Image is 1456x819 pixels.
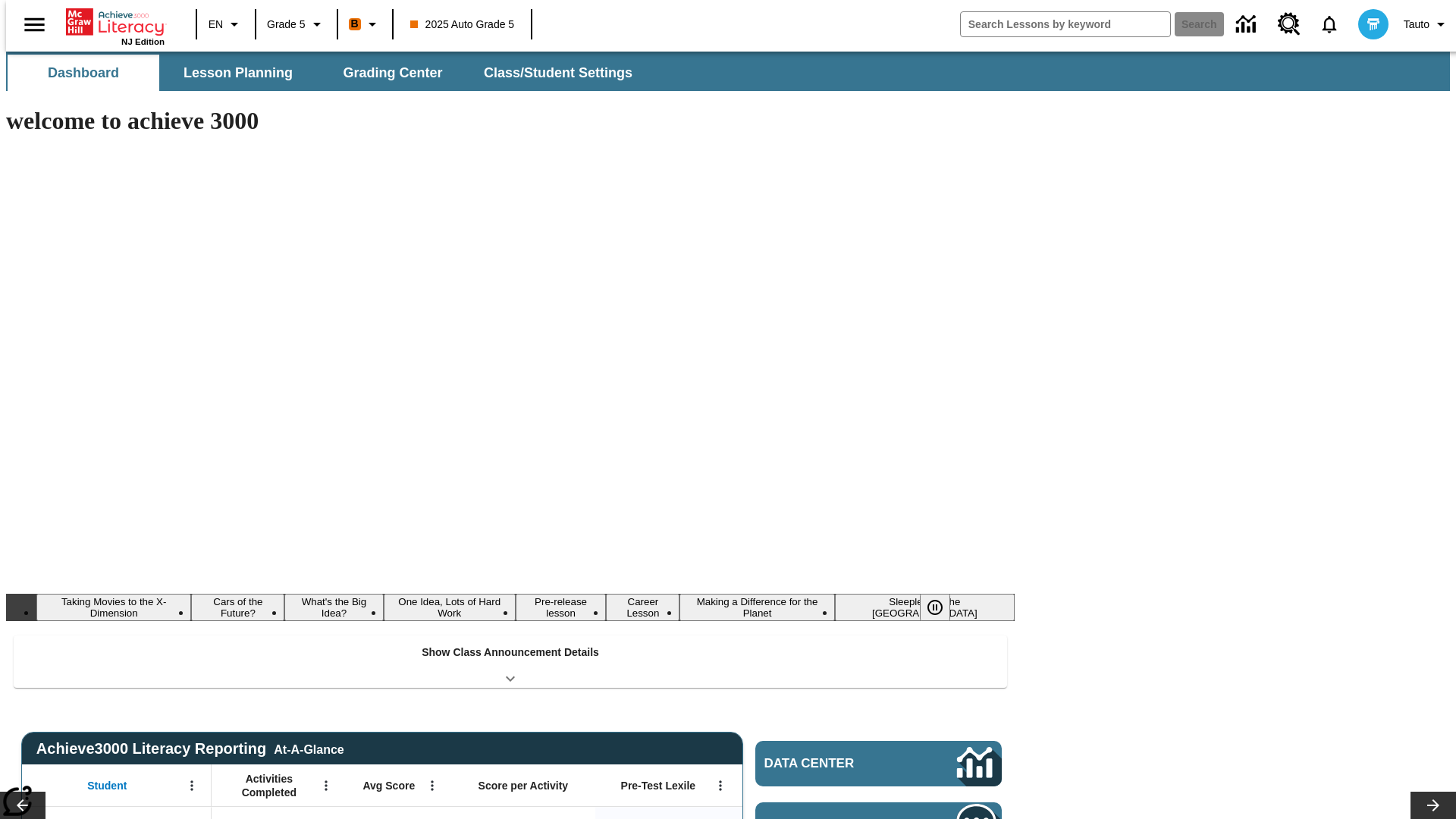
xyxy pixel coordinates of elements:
button: Slide 4 One Idea, Lots of Hard Work [384,594,516,621]
div: Show Class Announcement Details [14,635,1007,688]
a: Home [66,7,165,37]
a: Resource Center, Will open in new tab [1269,4,1310,45]
button: Grade: Grade 5, Select a grade [261,11,332,38]
button: Open Menu [180,774,203,797]
span: Score per Activity [479,779,569,792]
div: At-A-Glance [274,740,344,757]
button: Lesson carousel, Next [1410,792,1456,819]
button: Language: EN, Select a language [202,11,250,38]
button: Slide 2 Cars of the Future? [191,594,284,621]
p: Show Class Announcement Details [422,645,599,661]
span: Tauto [1404,17,1429,33]
button: Slide 6 Career Lesson [606,594,679,621]
button: Class/Student Settings [472,55,645,91]
span: Data Center [764,756,906,771]
h1: welcome to achieve 3000 [6,107,1015,135]
button: Dashboard [8,55,159,91]
button: Open Menu [315,774,337,797]
div: Pause [920,594,965,621]
button: Slide 3 What's the Big Idea? [284,594,383,621]
span: Pre-Test Lexile [621,779,696,792]
span: Achieve3000 Literacy Reporting [36,740,344,758]
span: Activities Completed [219,772,319,799]
span: NJ Edition [121,37,165,46]
input: search field [961,12,1170,36]
button: Slide 5 Pre-release lesson [516,594,606,621]
a: Data Center [755,741,1002,786]
button: Slide 1 Taking Movies to the X-Dimension [36,594,191,621]
span: B [351,14,359,33]
img: avatar image [1358,9,1389,39]
button: Open side menu [12,2,57,47]
div: SubNavbar [6,52,1450,91]
button: Lesson Planning [162,55,314,91]
div: SubNavbar [6,55,646,91]
button: Profile/Settings [1398,11,1456,38]
button: Grading Center [317,55,469,91]
button: Pause [920,594,950,621]
button: Slide 7 Making a Difference for the Planet [679,594,834,621]
button: Open Menu [709,774,732,797]
a: Data Center [1227,4,1269,45]
button: Open Menu [421,774,444,797]
div: Home [66,5,165,46]
button: Slide 8 Sleepless in the Animal Kingdom [835,594,1015,621]
span: Student [87,779,127,792]
span: Avg Score [362,779,415,792]
button: Select a new avatar [1349,5,1398,44]
a: Notifications [1310,5,1349,44]
button: Boost Class color is orange. Change class color [343,11,388,38]
span: Grade 5 [267,17,306,33]
span: EN [209,17,223,33]
span: 2025 Auto Grade 5 [410,17,515,33]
